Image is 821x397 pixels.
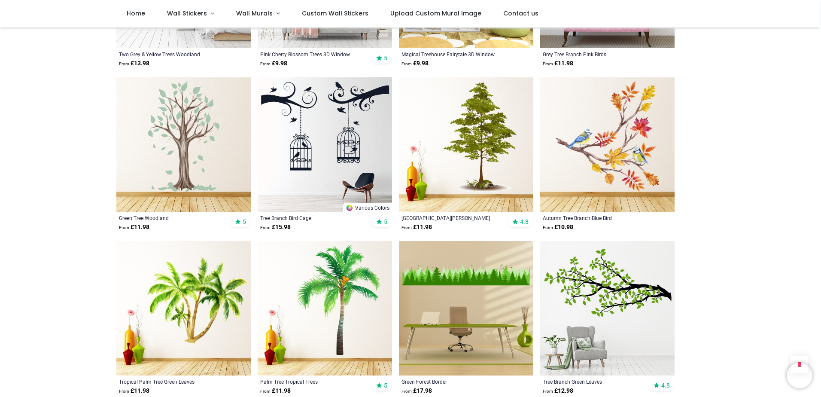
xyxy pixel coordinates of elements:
strong: £ 11.98 [119,223,149,232]
span: From [119,61,129,66]
strong: £ 9.98 [260,59,287,68]
a: Tree Branch Bird Cage [260,214,364,221]
span: Contact us [503,9,538,18]
span: From [401,389,412,394]
strong: £ 17.98 [401,387,432,395]
a: Tropical Palm Tree Green Leaves [119,378,222,385]
img: Green Tree Woods Forest Wall Sticker [399,77,533,212]
span: From [119,225,129,230]
span: 4.8 [661,382,670,389]
strong: £ 10.98 [543,223,573,232]
a: Grey Tree Branch Pink Birds [543,51,646,58]
a: Various Colors [343,203,392,212]
img: Green Forest Border Wall Sticker [399,241,533,376]
strong: £ 13.98 [119,59,149,68]
span: Home [127,9,145,18]
img: Tree Branch Green Leaves Wall Sticker [540,241,675,376]
span: From [401,225,412,230]
span: Wall Murals [236,9,273,18]
img: Tropical Palm Tree Green Leaves Wall Sticker [116,241,251,376]
span: 4.8 [520,218,529,226]
span: From [260,225,271,230]
span: Wall Stickers [167,9,207,18]
a: Tree Branch Green Leaves [543,378,646,385]
span: From [260,61,271,66]
img: Autumn Tree Branch Blue Bird Wall Sticker [540,77,675,212]
span: Upload Custom Mural Image [390,9,481,18]
img: Green Tree Woodland Wall Sticker [116,77,251,212]
strong: £ 12.98 [543,387,573,395]
a: Palm Tree Tropical Trees [260,378,364,385]
span: From [543,389,553,394]
span: From [119,389,129,394]
a: Pink Cherry Blossom Trees 3D Window [260,51,364,58]
a: Magical Treehouse Fairytale 3D Window [401,51,505,58]
strong: £ 15.98 [260,223,291,232]
strong: £ 11.98 [401,223,432,232]
span: 5 [243,218,246,226]
span: From [543,61,553,66]
strong: £ 9.98 [401,59,429,68]
span: From [543,225,553,230]
a: Autumn Tree Branch Blue Bird [543,214,646,221]
span: 5 [384,382,387,389]
a: Green Tree Woodland [119,214,222,221]
iframe: Brevo live chat [787,363,812,388]
span: 5 [384,218,387,226]
strong: £ 11.98 [119,387,149,395]
span: From [260,389,271,394]
a: [GEOGRAPHIC_DATA][PERSON_NAME] [401,214,505,221]
strong: £ 11.98 [260,387,291,395]
img: Color Wheel [346,204,353,212]
a: Green Forest Border [401,378,505,385]
img: Tree Branch Bird Cage Wall Sticker [258,77,392,212]
span: From [401,61,412,66]
img: Palm Tree Tropical Trees Wall Sticker [258,241,392,376]
a: Two Grey & Yellow Trees Woodland [119,51,222,58]
span: Custom Wall Stickers [302,9,368,18]
span: 5 [384,54,387,62]
strong: £ 11.98 [543,59,573,68]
